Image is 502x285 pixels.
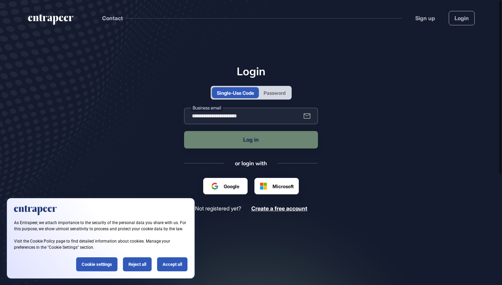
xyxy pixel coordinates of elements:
span: Microsoft [273,183,294,190]
a: Sign up [415,14,435,22]
button: Log in [184,131,318,148]
span: Not registered yet? [195,205,241,212]
button: Contact [102,14,123,23]
div: Single-Use Code [217,89,254,96]
h1: Login [184,65,318,78]
a: entrapeer-logo [27,14,74,27]
div: or login with [235,159,267,167]
a: Login [449,11,475,25]
label: Business email [191,104,223,112]
div: Password [264,89,285,96]
a: Create a free account [251,205,307,212]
